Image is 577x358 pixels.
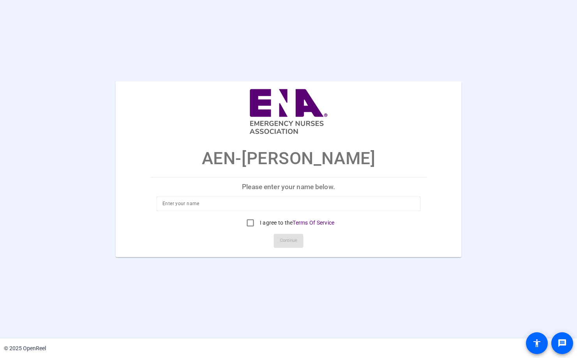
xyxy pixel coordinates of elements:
input: Enter your name [162,199,415,209]
mat-icon: message [558,339,567,348]
img: company-logo [250,89,328,134]
p: Please enter your name below. [150,177,427,196]
a: Terms Of Service [293,220,334,226]
div: © 2025 OpenReel [4,344,46,353]
mat-icon: accessibility [532,339,542,348]
p: AEN-[PERSON_NAME] [202,145,375,171]
label: I agree to the [258,219,335,227]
